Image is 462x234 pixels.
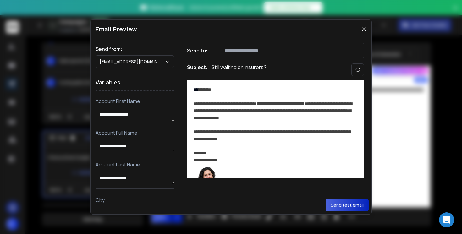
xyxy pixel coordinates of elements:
[96,161,174,168] p: Account Last Name
[212,63,267,76] p: Still waiting on insurers?
[96,196,174,204] p: City
[96,25,137,34] h1: Email Preview
[439,212,454,227] div: Open Intercom Messenger
[96,74,174,91] h1: Variables
[96,129,174,137] p: Account Full Name
[100,58,165,65] p: [EMAIL_ADDRESS][DOMAIN_NAME]
[96,45,174,53] h1: Send from:
[187,63,208,76] h1: Subject:
[326,199,369,211] button: Send test email
[187,47,212,54] h1: Send to:
[96,97,174,105] p: Account First Name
